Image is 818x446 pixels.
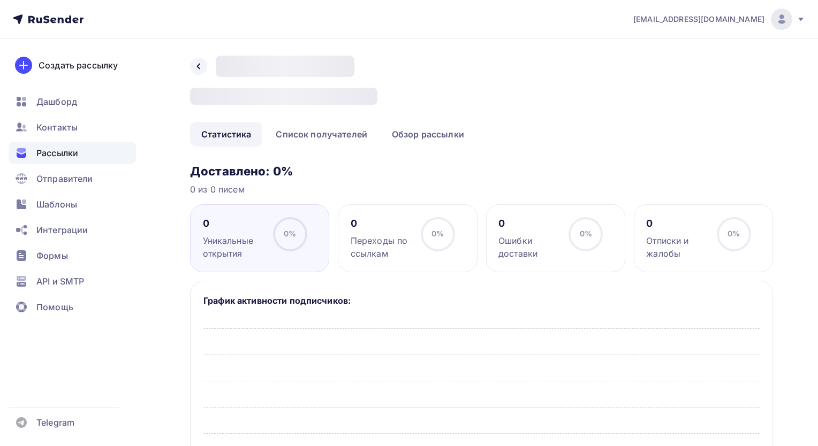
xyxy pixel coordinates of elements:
span: Формы [36,249,68,262]
span: 0% [728,229,740,238]
a: [EMAIL_ADDRESS][DOMAIN_NAME] [633,9,805,30]
div: Уникальные открытия [203,234,263,260]
span: Telegram [36,416,74,429]
span: Дашборд [36,95,77,108]
span: Шаблоны [36,198,77,211]
div: 0 [203,217,263,230]
span: 0% [284,229,296,238]
h3: Доставлено: 0% [190,164,773,179]
div: 0 из 0 писем [190,183,773,196]
a: Отправители [9,168,136,189]
div: Отписки и жалобы [646,234,707,260]
div: Создать рассылку [39,59,118,72]
span: Отправители [36,172,93,185]
div: Переходы по ссылкам [351,234,411,260]
span: Рассылки [36,147,78,159]
a: Шаблоны [9,194,136,215]
span: Интеграции [36,224,88,236]
a: Статистика [190,122,262,147]
div: 0 [351,217,411,230]
div: 0 [646,217,707,230]
a: Контакты [9,117,136,138]
a: Формы [9,245,136,266]
span: 0% [431,229,444,238]
span: [EMAIL_ADDRESS][DOMAIN_NAME] [633,14,764,25]
div: Ошибки доставки [498,234,559,260]
div: 0 [498,217,559,230]
span: 0% [580,229,592,238]
h5: График активности подписчиков: [203,294,760,307]
span: Контакты [36,121,78,134]
span: Помощь [36,301,73,313]
a: Список получателей [264,122,378,147]
a: Дашборд [9,91,136,112]
span: API и SMTP [36,275,84,288]
a: Обзор рассылки [381,122,475,147]
a: Рассылки [9,142,136,164]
